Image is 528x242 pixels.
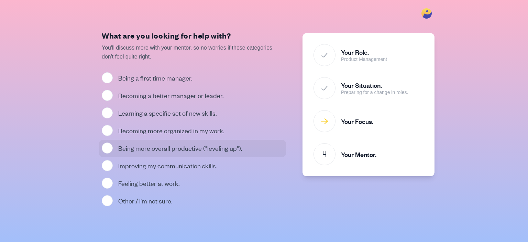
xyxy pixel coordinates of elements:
[102,143,113,154] input: Being more overall productive ("leveling up").
[102,107,113,118] input: Learning a specific set of new skills.
[341,117,373,126] div: Your Focus.
[341,81,408,90] div: Your Situation.
[118,196,173,205] label: Other / I'm not sure.
[102,90,113,101] input: Becoming a better manager or leader.
[102,43,283,61] p: You'll discuss more with your mentor, so no worries if these categories don't feel quite right.
[102,195,113,206] input: Other / I'm not sure.
[118,144,242,152] label: Being more overall productive ("leveling up").
[102,30,283,41] h1: What are you looking for help with?
[118,126,224,135] label: Becoming more organized in my work.
[341,56,387,63] p: Product Management
[118,179,180,187] label: Feeling better at work.
[341,150,376,159] div: Your Mentor.
[341,90,408,96] p: Preparing for a change in roles.
[102,125,113,136] input: Becoming more organized in my work.
[341,48,387,56] div: Your Role.
[102,178,113,189] input: Feeling better at work.
[102,160,113,171] input: Improving my communication skills.
[118,108,217,117] label: Learning a specific set of new skills.
[118,73,192,82] label: Being a first time manager.
[102,72,113,83] input: Being a first time manager.
[118,91,224,99] label: Becoming a better manager or leader.
[118,161,217,170] label: Improving my communication skills.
